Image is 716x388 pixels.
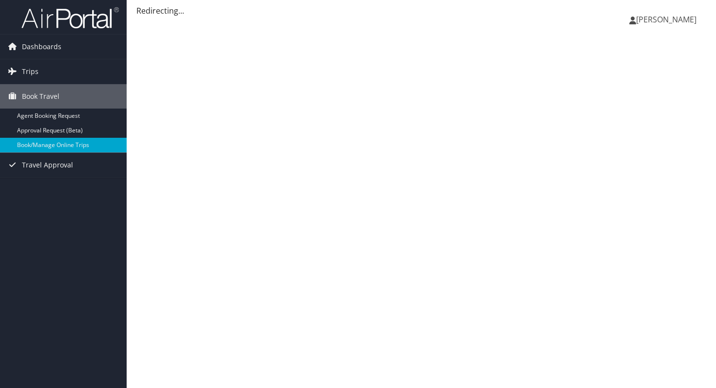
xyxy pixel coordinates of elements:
span: Trips [22,59,38,84]
span: [PERSON_NAME] [636,14,697,25]
a: [PERSON_NAME] [629,5,706,34]
div: Redirecting... [136,5,706,17]
span: Dashboards [22,35,61,59]
span: Book Travel [22,84,59,109]
img: airportal-logo.png [21,6,119,29]
span: Travel Approval [22,153,73,177]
